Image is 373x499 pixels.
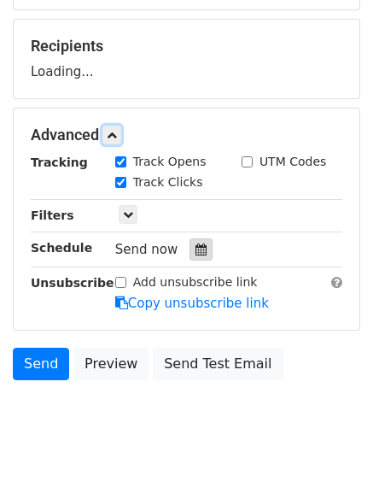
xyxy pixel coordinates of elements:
label: Add unsubscribe link [133,273,258,291]
a: Copy unsubscribe link [115,296,269,311]
strong: Unsubscribe [31,276,114,290]
span: Send now [115,242,178,257]
strong: Schedule [31,241,92,255]
div: Loading... [31,37,342,81]
h5: Advanced [31,126,342,144]
a: Send [13,348,69,380]
iframe: Chat Widget [288,417,373,499]
label: UTM Codes [259,153,326,171]
strong: Tracking [31,156,88,169]
h5: Recipients [31,37,342,56]
label: Track Opens [133,153,207,171]
a: Preview [73,348,149,380]
strong: Filters [31,208,74,222]
label: Track Clicks [133,173,203,191]
a: Send Test Email [153,348,283,380]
